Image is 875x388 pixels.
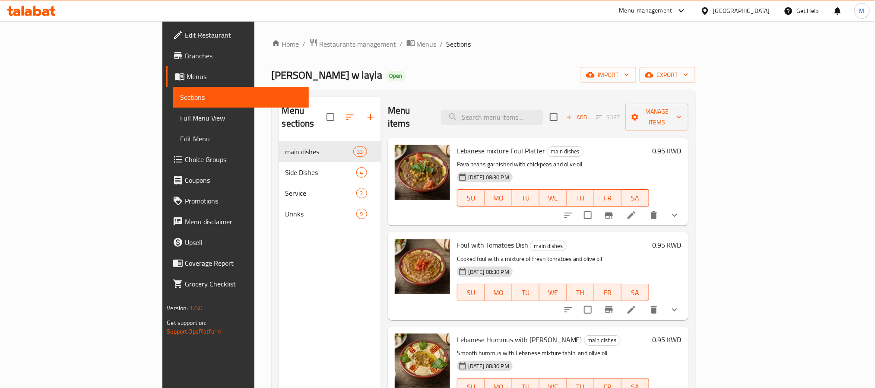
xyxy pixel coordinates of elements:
span: Foul with Tomatoes Dish [457,239,528,251]
span: MO [488,286,508,299]
span: Grocery Checklist [185,279,301,289]
button: show more [664,205,685,226]
button: WE [539,189,567,207]
button: Add section [360,107,381,127]
button: SA [621,189,649,207]
li: / [400,39,403,49]
span: [PERSON_NAME] w layla [272,65,383,85]
h6: 0.95 KWD [653,334,682,346]
span: Upsell [185,237,301,248]
button: SU [457,284,485,301]
span: Service [285,188,356,198]
span: 4 [357,169,367,177]
button: MO [485,284,512,301]
button: TU [512,189,539,207]
a: Choice Groups [166,149,308,170]
button: import [581,67,636,83]
button: SU [457,189,485,207]
span: Select section [545,108,563,126]
button: Branch-specific-item [599,299,619,320]
span: export [647,70,688,80]
span: Select to update [579,206,597,224]
span: Sort sections [339,107,360,127]
div: main dishes [547,146,583,157]
a: Coverage Report [166,253,308,274]
button: delete [644,299,664,320]
span: Menus [187,71,301,82]
h6: 0.95 KWD [653,145,682,157]
div: items [353,146,367,157]
a: Promotions [166,191,308,211]
button: Branch-specific-item [599,205,619,226]
span: Promotions [185,196,301,206]
button: Add [563,111,590,124]
li: / [440,39,443,49]
span: Branches [185,51,301,61]
span: MO [488,192,508,204]
span: Add [565,112,588,122]
div: Menu-management [619,6,672,16]
span: Open [386,72,406,80]
span: Menu disclaimer [185,216,301,227]
a: Edit Restaurant [166,25,308,45]
h6: 0.95 KWD [653,239,682,251]
button: sort-choices [558,205,579,226]
h2: Menu items [388,104,431,130]
button: TH [567,284,594,301]
span: SA [625,192,645,204]
span: WE [543,286,563,299]
a: Upsell [166,232,308,253]
button: show more [664,299,685,320]
span: import [588,70,629,80]
img: Foul with Tomatoes Dish [395,239,450,294]
span: main dishes [547,146,583,156]
span: FR [598,192,618,204]
span: Menus [417,39,437,49]
div: items [356,188,367,198]
span: Get support on: [167,317,206,328]
a: Edit Menu [173,128,308,149]
a: Menu disclaimer [166,211,308,232]
span: Edit Menu [180,134,301,144]
span: Edit Restaurant [185,30,301,40]
div: Service2 [279,183,381,204]
button: FR [594,284,621,301]
span: Coverage Report [185,258,301,268]
input: search [441,110,543,125]
div: Open [386,71,406,81]
button: sort-choices [558,299,579,320]
span: M [859,6,865,16]
span: Select section first [590,111,625,124]
button: Manage items [625,104,688,130]
span: Choice Groups [185,154,301,165]
span: [DATE] 08:30 PM [465,362,513,370]
button: WE [539,284,567,301]
a: Coupons [166,170,308,191]
div: Drinks [285,209,356,219]
button: MO [485,189,512,207]
div: items [356,167,367,178]
span: Restaurants management [320,39,396,49]
p: Smooth hummus with Lebanese mixture tahini and olive oil [457,348,649,359]
span: Version: [167,302,188,314]
div: [GEOGRAPHIC_DATA] [713,6,770,16]
span: TU [516,192,536,204]
span: SA [625,286,645,299]
span: Manage items [632,106,681,128]
span: [DATE] 08:30 PM [465,268,513,276]
span: main dishes [530,241,566,251]
div: main dishes [584,335,621,346]
span: Sections [447,39,471,49]
span: Side Dishes [285,167,356,178]
div: main dishes [285,146,353,157]
span: Sections [180,92,301,102]
svg: Show Choices [669,210,680,220]
a: Edit menu item [626,305,637,315]
span: TH [570,192,590,204]
div: Drinks9 [279,204,381,224]
a: Sections [173,87,308,108]
a: Edit menu item [626,210,637,220]
span: 1.0.0 [190,302,203,314]
a: Restaurants management [309,38,396,50]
